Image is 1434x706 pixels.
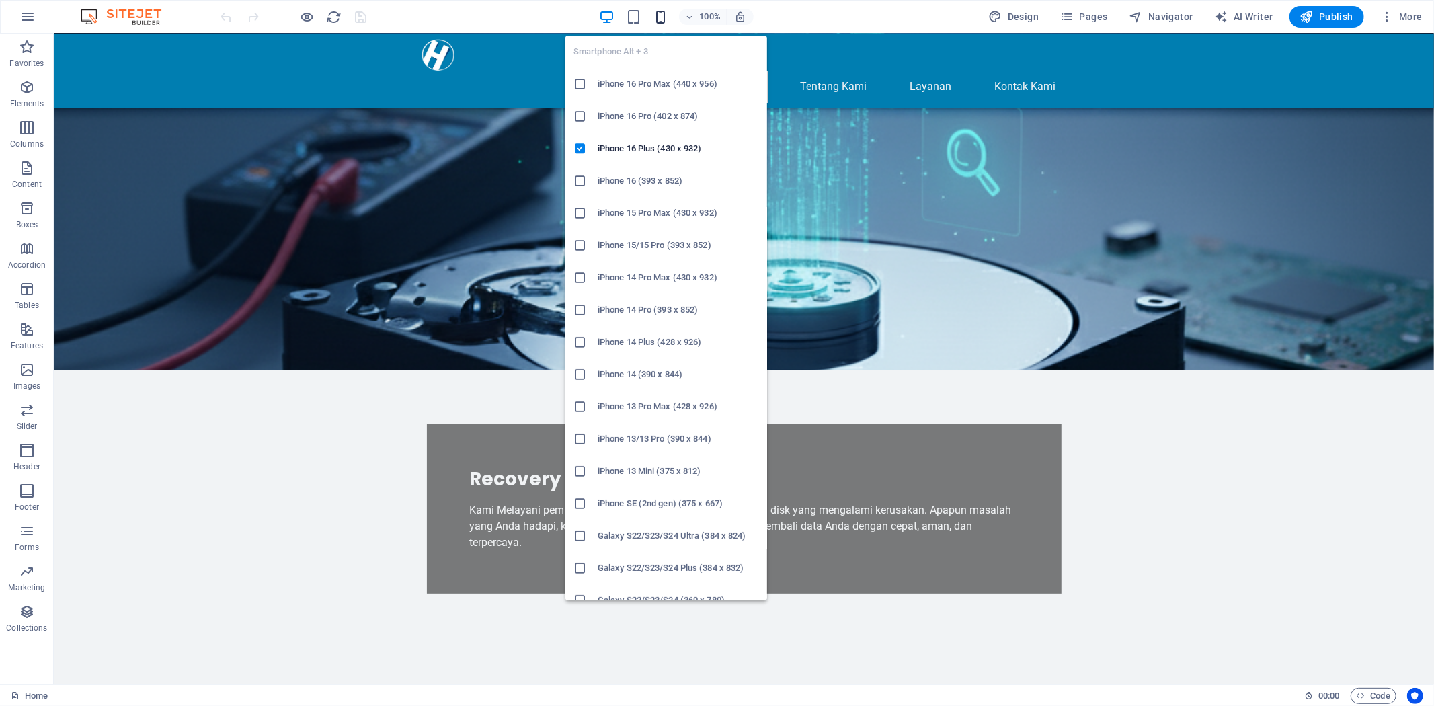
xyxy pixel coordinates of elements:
p: Header [13,461,40,472]
button: Navigator [1124,6,1199,28]
span: AI Writer [1215,10,1273,24]
p: Collections [6,623,47,633]
p: Content [12,179,42,190]
h6: iPhone 16 (393 x 852) [598,173,759,189]
button: Usercentrics [1407,688,1423,704]
p: Slider [17,421,38,432]
a: Click to cancel selection. Double-click to open Pages [11,688,48,704]
p: Favorites [9,58,44,69]
h6: iPhone 14 Pro (393 x 852) [598,302,759,318]
h6: iPhone SE (2nd gen) (375 x 667) [598,496,759,512]
h6: iPhone 14 Plus (428 x 926) [598,334,759,350]
h6: iPhone 13/13 Pro (390 x 844) [598,431,759,447]
p: Forms [15,542,39,553]
div: Design (Ctrl+Alt+Y) [984,6,1045,28]
p: Boxes [16,219,38,230]
span: : [1328,691,1330,701]
p: Features [11,340,43,351]
h6: iPhone 16 Pro (402 x 874) [598,108,759,124]
span: More [1380,10,1423,24]
p: Images [13,381,41,391]
span: Publish [1300,10,1353,24]
h6: iPhone 16 Pro Max (440 x 956) [598,76,759,92]
h6: iPhone 14 (390 x 844) [598,366,759,383]
button: More [1375,6,1428,28]
i: Reload page [327,9,342,25]
h6: iPhone 13 Pro Max (428 x 926) [598,399,759,415]
h6: iPhone 16 Plus (430 x 932) [598,141,759,157]
button: Publish [1289,6,1364,28]
button: 100% [679,9,727,25]
p: Footer [15,502,39,512]
span: Navigator [1129,10,1193,24]
span: Pages [1060,10,1107,24]
span: Design [989,10,1039,24]
h6: iPhone 14 Pro Max (430 x 932) [598,270,759,286]
h6: Galaxy S22/S23/S24 Plus (384 x 832) [598,560,759,576]
button: AI Writer [1209,6,1279,28]
button: reload [326,9,342,25]
h6: iPhone 15/15 Pro (393 x 852) [598,237,759,253]
p: Tables [15,300,39,311]
p: Elements [10,98,44,109]
button: Click here to leave preview mode and continue editing [299,9,315,25]
span: Code [1357,688,1390,704]
button: Pages [1055,6,1113,28]
p: Accordion [8,260,46,270]
p: Marketing [8,582,45,593]
i: On resize automatically adjust zoom level to fit chosen device. [734,11,746,23]
h6: 100% [699,9,721,25]
img: Editor Logo [77,9,178,25]
span: 00 00 [1318,688,1339,704]
button: Design [984,6,1045,28]
button: Code [1351,688,1396,704]
h6: Session time [1304,688,1340,704]
h6: Galaxy S22/S23/S24 (360 x 780) [598,592,759,609]
h6: iPhone 13 Mini (375 x 812) [598,463,759,479]
h6: Galaxy S22/S23/S24 Ultra (384 x 824) [598,528,759,544]
p: Columns [10,139,44,149]
h6: iPhone 15 Pro Max (430 x 932) [598,205,759,221]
